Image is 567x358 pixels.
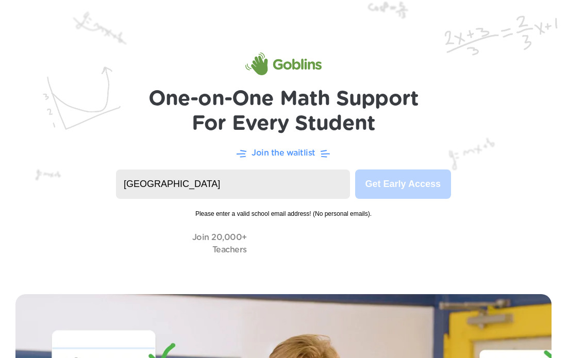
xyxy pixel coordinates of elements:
input: name@yourschool.org [116,169,350,199]
button: Get Early Access [355,169,451,199]
h1: One-on-One Math Support For Every Student [148,87,419,136]
span: Please enter a valid school email address! (No personal emails). [116,199,451,218]
p: Join the waitlist [252,147,315,159]
p: Join 20,000+ Teachers [192,231,247,256]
